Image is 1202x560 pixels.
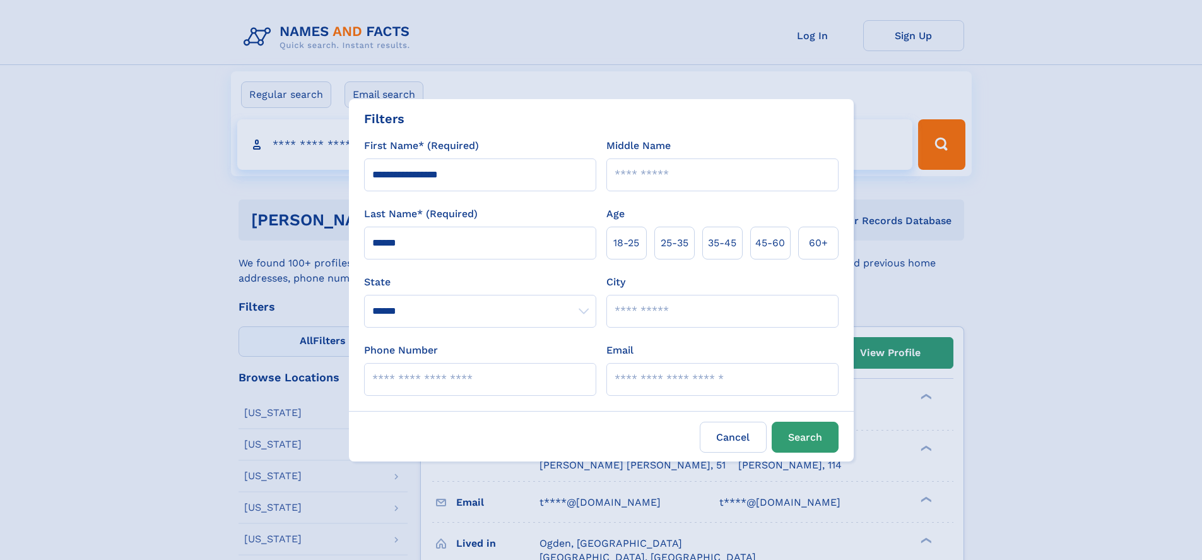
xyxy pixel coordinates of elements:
[364,343,438,358] label: Phone Number
[772,422,839,453] button: Search
[606,343,633,358] label: Email
[755,235,785,251] span: 45‑60
[700,422,767,453] label: Cancel
[613,235,639,251] span: 18‑25
[661,235,688,251] span: 25‑35
[364,275,596,290] label: State
[606,275,625,290] label: City
[364,138,479,153] label: First Name* (Required)
[364,206,478,222] label: Last Name* (Required)
[606,138,671,153] label: Middle Name
[606,206,625,222] label: Age
[364,109,404,128] div: Filters
[809,235,828,251] span: 60+
[708,235,736,251] span: 35‑45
